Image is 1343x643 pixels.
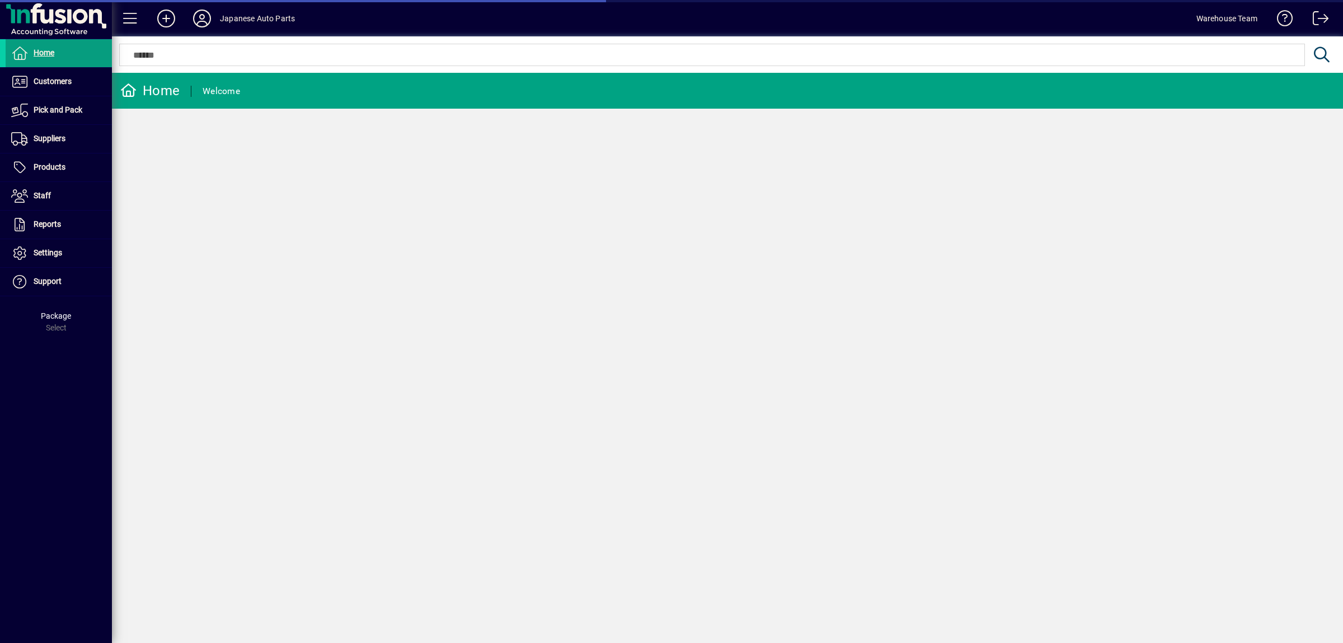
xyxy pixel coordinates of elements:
[6,211,112,239] a: Reports
[120,82,180,100] div: Home
[34,77,72,86] span: Customers
[148,8,184,29] button: Add
[6,96,112,124] a: Pick and Pack
[34,162,65,171] span: Products
[203,82,240,100] div: Welcome
[1269,2,1293,39] a: Knowledge Base
[220,10,295,27] div: Japanese Auto Parts
[6,239,112,267] a: Settings
[1304,2,1329,39] a: Logout
[6,268,112,296] a: Support
[34,105,82,114] span: Pick and Pack
[34,191,51,200] span: Staff
[34,248,62,257] span: Settings
[34,220,61,229] span: Reports
[1196,10,1257,27] div: Warehouse Team
[6,182,112,210] a: Staff
[6,153,112,181] a: Products
[34,134,65,143] span: Suppliers
[6,125,112,153] a: Suppliers
[184,8,220,29] button: Profile
[6,68,112,96] a: Customers
[41,311,71,320] span: Package
[34,48,54,57] span: Home
[34,277,62,286] span: Support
